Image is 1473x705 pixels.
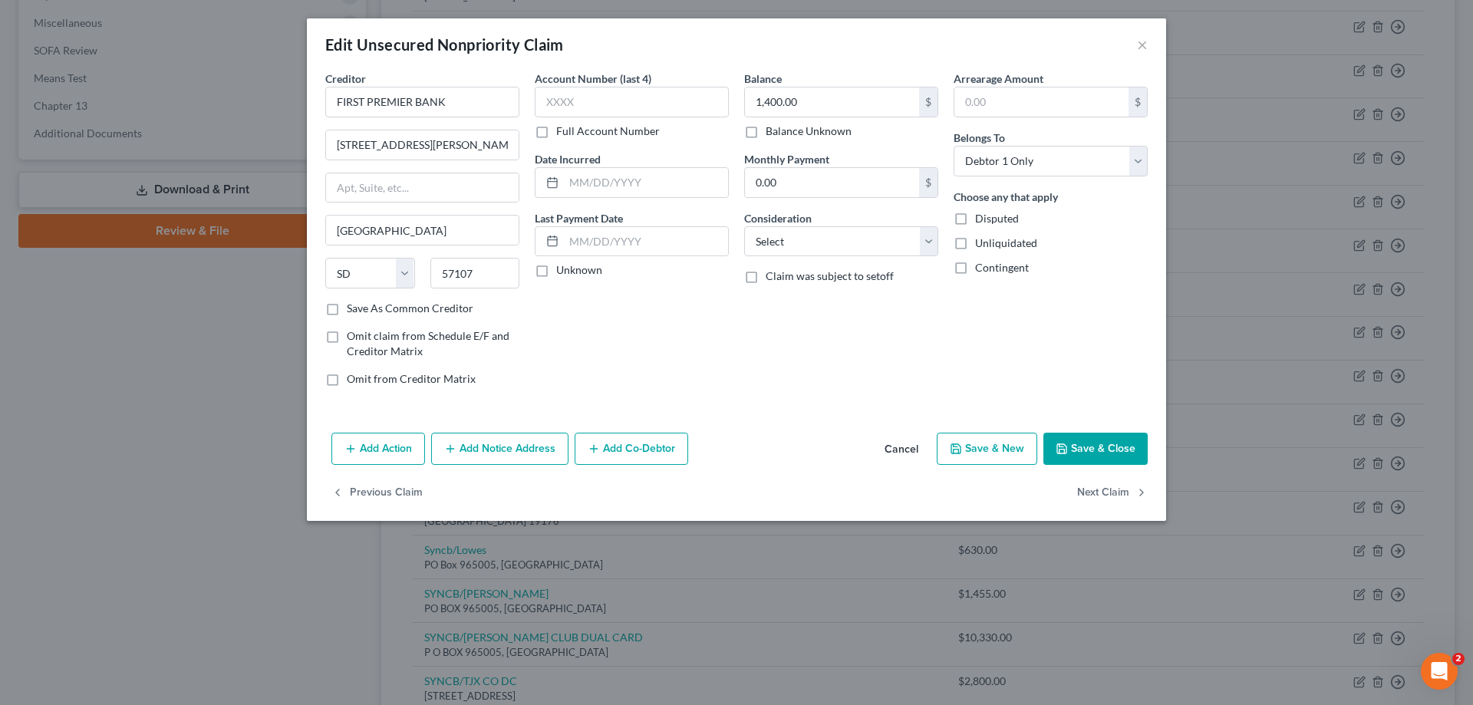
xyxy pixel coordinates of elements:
[430,258,520,288] input: Enter zip...
[347,372,476,385] span: Omit from Creditor Matrix
[564,168,728,197] input: MM/DD/YYYY
[347,329,509,357] span: Omit claim from Schedule E/F and Creditor Matrix
[954,189,1058,205] label: Choose any that apply
[331,433,425,465] button: Add Action
[326,216,519,245] input: Enter city...
[954,131,1005,144] span: Belongs To
[347,301,473,316] label: Save As Common Creditor
[556,124,660,139] label: Full Account Number
[564,227,728,256] input: MM/DD/YYYY
[326,130,519,160] input: Enter address...
[937,433,1037,465] button: Save & New
[431,433,568,465] button: Add Notice Address
[1043,433,1148,465] button: Save & Close
[766,269,894,282] span: Claim was subject to setoff
[744,151,829,167] label: Monthly Payment
[535,210,623,226] label: Last Payment Date
[325,87,519,117] input: Search creditor by name...
[1129,87,1147,117] div: $
[872,434,931,465] button: Cancel
[325,34,564,55] div: Edit Unsecured Nonpriority Claim
[919,87,938,117] div: $
[745,87,919,117] input: 0.00
[1077,477,1148,509] button: Next Claim
[325,72,366,85] span: Creditor
[1421,653,1458,690] iframe: Intercom live chat
[535,71,651,87] label: Account Number (last 4)
[535,87,729,117] input: XXXX
[975,212,1019,225] span: Disputed
[919,168,938,197] div: $
[1452,653,1465,665] span: 2
[744,210,812,226] label: Consideration
[744,71,782,87] label: Balance
[745,168,919,197] input: 0.00
[326,173,519,203] input: Apt, Suite, etc...
[975,261,1029,274] span: Contingent
[766,124,852,139] label: Balance Unknown
[954,71,1043,87] label: Arrearage Amount
[954,87,1129,117] input: 0.00
[975,236,1037,249] span: Unliquidated
[535,151,601,167] label: Date Incurred
[1137,35,1148,54] button: ×
[331,477,423,509] button: Previous Claim
[575,433,688,465] button: Add Co-Debtor
[556,262,602,278] label: Unknown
